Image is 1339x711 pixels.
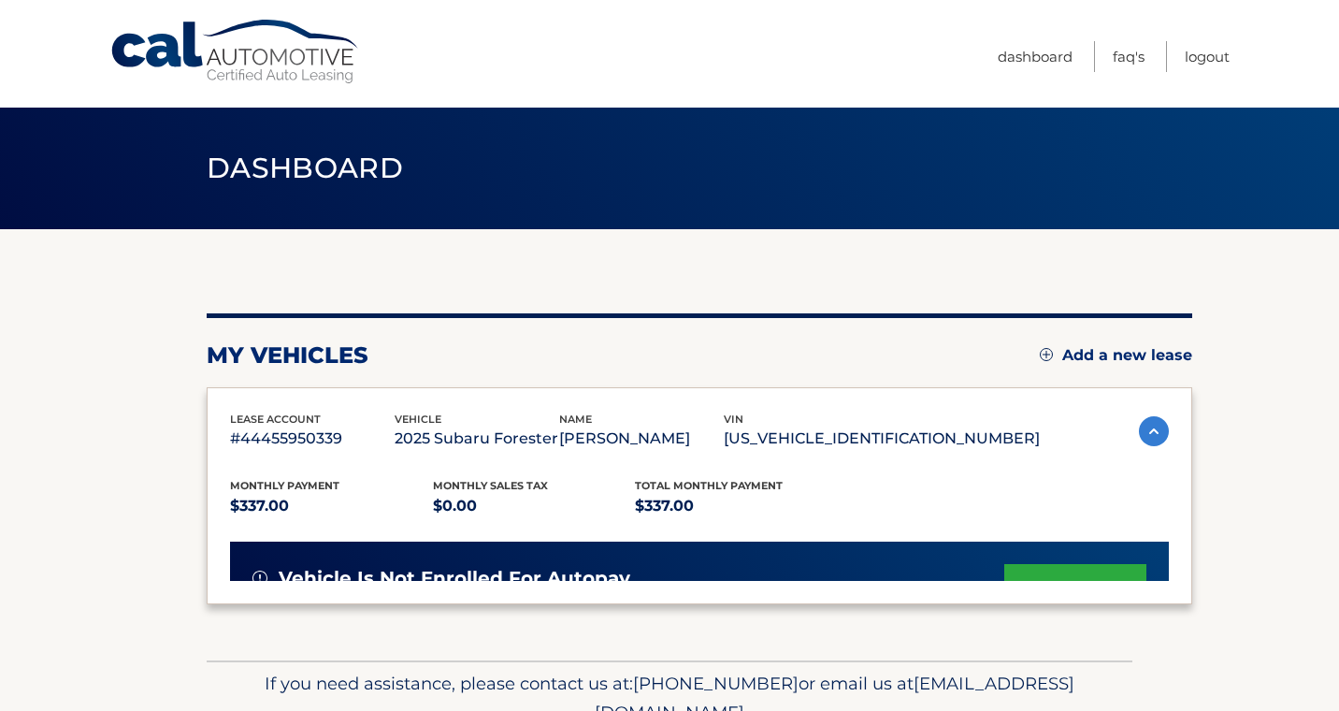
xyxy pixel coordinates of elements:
[395,413,441,426] span: vehicle
[633,673,799,694] span: [PHONE_NUMBER]
[433,493,636,519] p: $0.00
[559,426,724,452] p: [PERSON_NAME]
[230,493,433,519] p: $337.00
[998,41,1073,72] a: Dashboard
[252,571,267,586] img: alert-white.svg
[724,426,1040,452] p: [US_VEHICLE_IDENTIFICATION_NUMBER]
[207,341,368,370] h2: my vehicles
[433,479,548,492] span: Monthly sales Tax
[109,19,362,85] a: Cal Automotive
[279,567,630,590] span: vehicle is not enrolled for autopay
[230,426,395,452] p: #44455950339
[1004,564,1146,614] a: set up autopay
[230,413,321,426] span: lease account
[1139,416,1169,446] img: accordion-active.svg
[207,151,403,185] span: Dashboard
[1040,346,1192,365] a: Add a new lease
[1185,41,1230,72] a: Logout
[1113,41,1145,72] a: FAQ's
[1040,348,1053,361] img: add.svg
[559,413,592,426] span: name
[395,426,559,452] p: 2025 Subaru Forester
[635,479,783,492] span: Total Monthly Payment
[230,479,339,492] span: Monthly Payment
[724,413,743,426] span: vin
[635,493,838,519] p: $337.00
